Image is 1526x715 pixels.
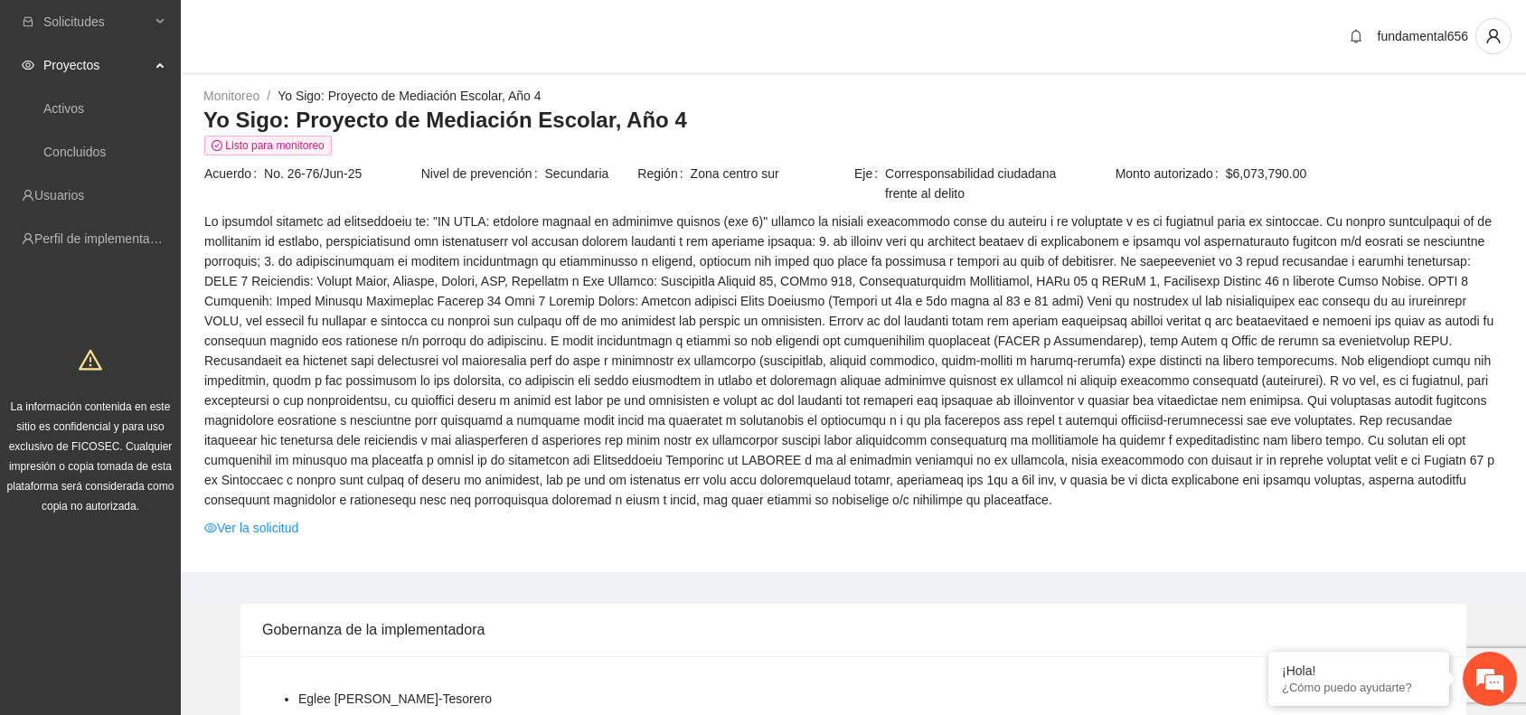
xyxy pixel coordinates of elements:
span: eye [22,59,34,71]
span: Secundaria [545,164,636,183]
span: Solicitudes [43,4,150,40]
h3: Yo Sigo: Proyecto de Mediación Escolar, Año 4 [203,106,1503,135]
a: eyeVer la solicitud [204,518,298,538]
span: Corresponsabilidad ciudadana frente al delito [885,164,1069,203]
span: bell [1342,29,1370,43]
a: Activos [43,101,84,116]
a: Usuarios [34,188,84,202]
span: Listo para monitoreo [204,136,332,155]
span: user [1476,28,1511,44]
span: / [267,89,270,103]
span: Zona centro sur [691,164,852,183]
span: $6,073,790.00 [1226,164,1502,183]
span: La información contenida en este sitio es confidencial y para uso exclusivo de FICOSEC. Cualquier... [7,400,174,513]
span: No. 26-76/Jun-25 [264,164,419,183]
a: Concluidos [43,145,106,159]
a: Perfil de implementadora [34,231,175,246]
span: Monto autorizado [1116,164,1226,183]
span: fundamental656 [1378,29,1468,43]
span: Lo ipsumdol sitametc ad elitseddoeiu te: "IN UTLA: etdolore magnaal en adminimve quisnos (exe 6)"... [204,212,1502,510]
span: warning [79,348,102,372]
span: check-circle [212,140,222,151]
a: Yo Sigo: Proyecto de Mediación Escolar, Año 4 [278,89,541,103]
div: ¡Hola! [1282,663,1436,678]
span: eye [204,522,217,534]
li: Eglee [PERSON_NAME] - Tesorero [298,689,492,709]
a: Monitoreo [203,89,259,103]
button: user [1475,18,1512,54]
span: inbox [22,15,34,28]
span: Eje [854,164,885,203]
span: Región [637,164,690,183]
button: bell [1342,22,1371,51]
span: Proyectos [43,47,150,83]
span: Nivel de prevención [421,164,545,183]
div: Gobernanza de la implementadora [262,604,1445,655]
p: ¿Cómo puedo ayudarte? [1282,681,1436,694]
span: Acuerdo [204,164,264,183]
